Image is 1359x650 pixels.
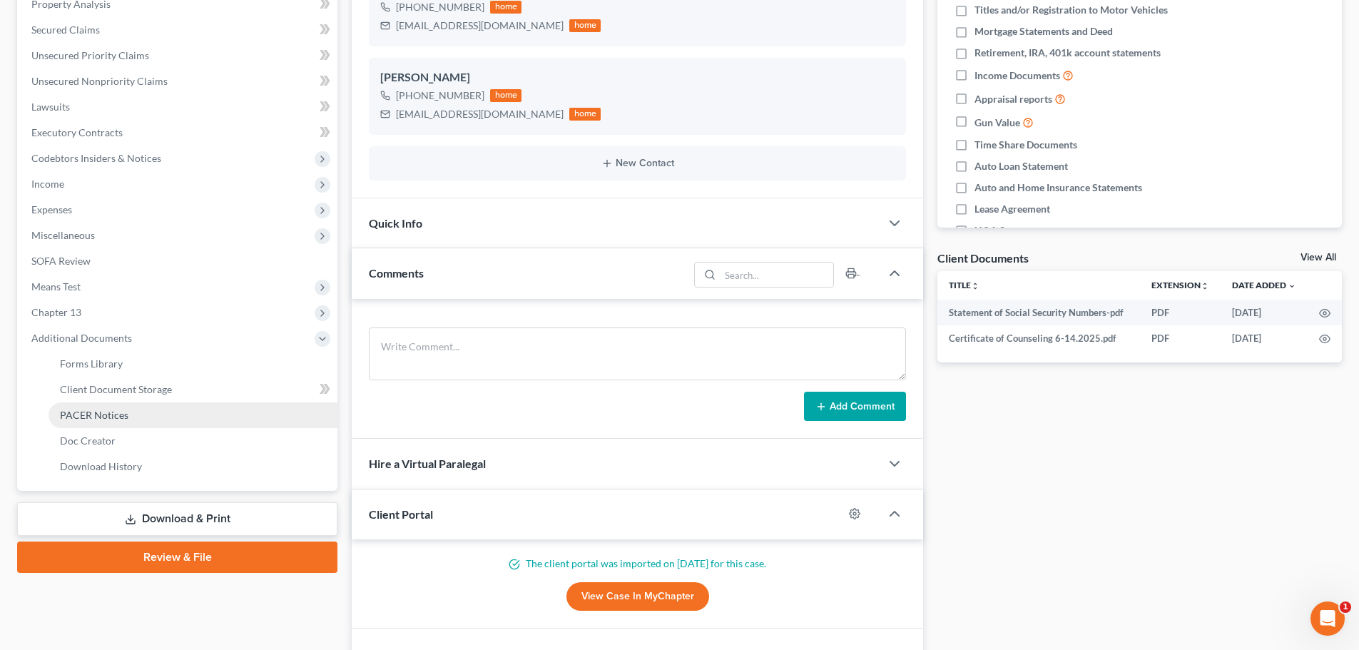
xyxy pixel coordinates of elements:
[1288,282,1296,290] i: expand_more
[31,152,161,164] span: Codebtors Insiders & Notices
[369,507,433,521] span: Client Portal
[490,89,521,102] div: home
[949,280,979,290] a: Titleunfold_more
[974,46,1161,60] span: Retirement, IRA, 401k account statements
[49,402,337,428] a: PACER Notices
[974,92,1052,106] span: Appraisal reports
[974,68,1060,83] span: Income Documents
[20,120,337,146] a: Executory Contracts
[380,69,895,86] div: [PERSON_NAME]
[60,409,128,421] span: PACER Notices
[380,158,895,169] button: New Contact
[60,383,172,395] span: Client Document Storage
[974,116,1020,130] span: Gun Value
[566,582,709,611] a: View Case in MyChapter
[974,3,1168,17] span: Titles and/or Registration to Motor Vehicles
[396,107,564,121] div: [EMAIL_ADDRESS][DOMAIN_NAME]
[804,392,906,422] button: Add Comment
[20,94,337,120] a: Lawsuits
[20,68,337,94] a: Unsecured Nonpriority Claims
[569,19,601,32] div: home
[60,357,123,370] span: Forms Library
[369,216,422,230] span: Quick Info
[49,428,337,454] a: Doc Creator
[60,460,142,472] span: Download History
[31,178,64,190] span: Income
[490,1,521,14] div: home
[31,24,100,36] span: Secured Claims
[20,43,337,68] a: Unsecured Priority Claims
[974,202,1050,216] span: Lease Agreement
[17,542,337,573] a: Review & File
[31,75,168,87] span: Unsecured Nonpriority Claims
[31,49,149,61] span: Unsecured Priority Claims
[31,229,95,241] span: Miscellaneous
[369,457,486,470] span: Hire a Virtual Paralegal
[1301,253,1336,263] a: View All
[31,280,81,293] span: Means Test
[569,108,601,121] div: home
[20,17,337,43] a: Secured Claims
[721,263,834,287] input: Search...
[1140,300,1221,325] td: PDF
[937,250,1029,265] div: Client Documents
[1140,325,1221,351] td: PDF
[974,223,1045,238] span: HOA Statement
[31,332,132,344] span: Additional Documents
[974,181,1142,195] span: Auto and Home Insurance Statements
[369,266,424,280] span: Comments
[1310,601,1345,636] iframe: Intercom live chat
[1221,300,1308,325] td: [DATE]
[31,126,123,138] span: Executory Contracts
[396,88,484,103] div: [PHONE_NUMBER]
[31,255,91,267] span: SOFA Review
[1340,601,1351,613] span: 1
[17,502,337,536] a: Download & Print
[31,306,81,318] span: Chapter 13
[1201,282,1209,290] i: unfold_more
[49,377,337,402] a: Client Document Storage
[1151,280,1209,290] a: Extensionunfold_more
[396,19,564,33] div: [EMAIL_ADDRESS][DOMAIN_NAME]
[49,454,337,479] a: Download History
[1232,280,1296,290] a: Date Added expand_more
[49,351,337,377] a: Forms Library
[31,101,70,113] span: Lawsuits
[1221,325,1308,351] td: [DATE]
[937,300,1140,325] td: Statement of Social Security Numbers-pdf
[974,159,1068,173] span: Auto Loan Statement
[20,248,337,274] a: SOFA Review
[974,138,1077,152] span: Time Share Documents
[369,557,906,571] p: The client portal was imported on [DATE] for this case.
[60,435,116,447] span: Doc Creator
[31,203,72,215] span: Expenses
[974,24,1113,39] span: Mortgage Statements and Deed
[937,325,1140,351] td: Certificate of Counseling 6-14.2025.pdf
[971,282,979,290] i: unfold_more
